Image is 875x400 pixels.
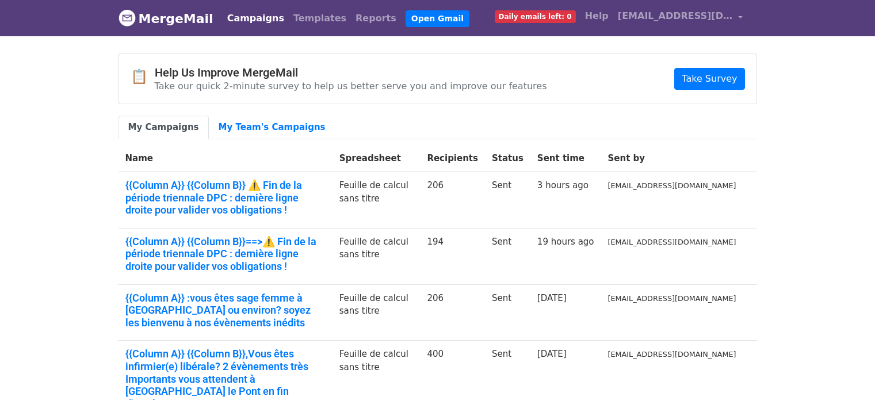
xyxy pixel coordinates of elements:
[119,145,333,172] th: Name
[613,5,748,32] a: [EMAIL_ADDRESS][DOMAIN_NAME]
[608,350,736,359] small: [EMAIL_ADDRESS][DOMAIN_NAME]
[333,228,421,284] td: Feuille de calcul sans titre
[155,80,547,92] p: Take our quick 2-minute survey to help us better serve you and improve our features
[420,172,485,228] td: 206
[490,5,580,28] a: Daily emails left: 0
[608,181,736,190] small: [EMAIL_ADDRESS][DOMAIN_NAME]
[420,145,485,172] th: Recipients
[537,293,567,303] a: [DATE]
[530,145,601,172] th: Sent time
[485,228,530,284] td: Sent
[351,7,401,30] a: Reports
[485,284,530,341] td: Sent
[601,145,743,172] th: Sent by
[485,145,530,172] th: Status
[420,228,485,284] td: 194
[125,179,326,216] a: {{Column A}} {{Column B}} ⚠️ Fin de la période triennale DPC : dernière ligne droite pour valider...
[333,284,421,341] td: Feuille de calcul sans titre
[537,237,594,247] a: 19 hours ago
[537,349,567,359] a: [DATE]
[537,180,589,191] a: 3 hours ago
[125,235,326,273] a: {{Column A}} {{Column B}}==>⚠️ Fin de la période triennale DPC : dernière ligne droite pour valid...
[420,284,485,341] td: 206
[289,7,351,30] a: Templates
[223,7,289,30] a: Campaigns
[608,238,736,246] small: [EMAIL_ADDRESS][DOMAIN_NAME]
[485,172,530,228] td: Sent
[119,116,209,139] a: My Campaigns
[817,345,875,400] iframe: Chat Widget
[618,9,733,23] span: [EMAIL_ADDRESS][DOMAIN_NAME]
[495,10,576,23] span: Daily emails left: 0
[155,66,547,79] h4: Help Us Improve MergeMail
[817,345,875,400] div: Widget de chat
[580,5,613,28] a: Help
[608,294,736,303] small: [EMAIL_ADDRESS][DOMAIN_NAME]
[333,172,421,228] td: Feuille de calcul sans titre
[209,116,335,139] a: My Team's Campaigns
[125,292,326,329] a: {{Column A}} :vous êtes sage femme à [GEOGRAPHIC_DATA] ou environ? soyez les bienvenu à nos évène...
[406,10,469,27] a: Open Gmail
[119,6,213,31] a: MergeMail
[333,145,421,172] th: Spreadsheet
[131,68,155,85] span: 📋
[674,68,744,90] a: Take Survey
[119,9,136,26] img: MergeMail logo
